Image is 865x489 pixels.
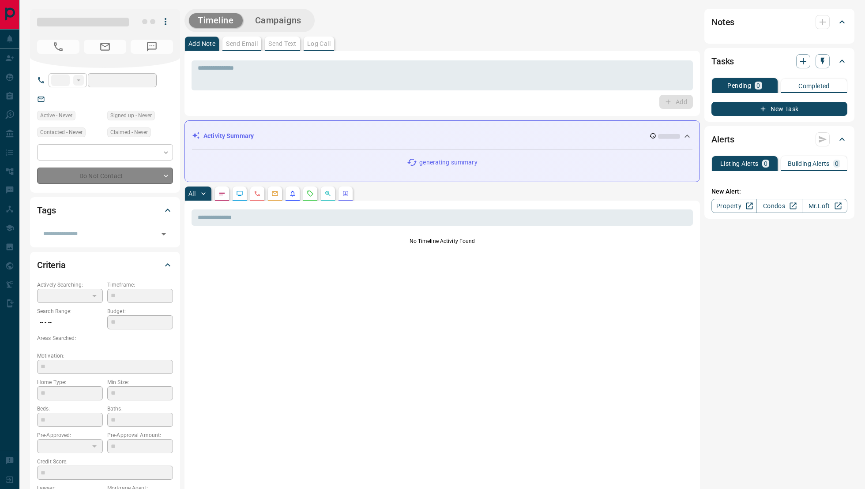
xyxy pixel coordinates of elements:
div: Criteria [37,254,173,276]
p: 0 [764,161,767,167]
span: Contacted - Never [40,128,83,137]
p: Beds: [37,405,103,413]
p: generating summary [419,158,477,167]
p: Pending [727,82,751,89]
div: Tags [37,200,173,221]
span: No Number [131,40,173,54]
div: Activity Summary [192,128,692,144]
span: No Email [84,40,126,54]
a: -- [51,95,55,102]
span: Signed up - Never [110,111,152,120]
p: Pre-Approved: [37,431,103,439]
svg: Listing Alerts [289,190,296,197]
p: Add Note [188,41,215,47]
p: All [188,190,196,197]
p: Areas Searched: [37,334,173,342]
p: Listing Alerts [720,161,759,167]
p: Building Alerts [788,161,830,167]
svg: Requests [307,190,314,197]
a: Mr.Loft [802,199,847,213]
svg: Lead Browsing Activity [236,190,243,197]
a: Condos [756,199,802,213]
button: Campaigns [246,13,310,28]
p: Motivation: [37,352,173,360]
p: Completed [798,83,830,89]
p: 0 [756,82,760,89]
h2: Notes [711,15,734,29]
div: Tasks [711,51,847,72]
p: Budget: [107,307,173,315]
div: Do Not Contact [37,168,173,184]
svg: Calls [254,190,261,197]
svg: Agent Actions [342,190,349,197]
p: Home Type: [37,378,103,386]
p: Search Range: [37,307,103,315]
span: Claimed - Never [110,128,148,137]
p: Pre-Approval Amount: [107,431,173,439]
h2: Tags [37,203,56,217]
span: No Number [37,40,79,54]
p: 0 [835,161,839,167]
button: Open [158,228,170,240]
button: New Task [711,102,847,116]
div: Alerts [711,129,847,150]
h2: Alerts [711,132,734,146]
h2: Tasks [711,54,734,68]
div: Notes [711,11,847,33]
p: Timeframe: [107,281,173,289]
span: Active - Never [40,111,72,120]
svg: Notes [218,190,226,197]
p: Baths: [107,405,173,413]
a: Property [711,199,757,213]
p: Actively Searching: [37,281,103,289]
h2: Criteria [37,258,66,272]
p: Credit Score: [37,458,173,466]
button: Timeline [189,13,243,28]
svg: Emails [271,190,278,197]
p: -- - -- [37,315,103,330]
p: No Timeline Activity Found [192,237,693,245]
svg: Opportunities [324,190,331,197]
p: Activity Summary [203,131,254,141]
p: Min Size: [107,378,173,386]
p: New Alert: [711,187,847,196]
